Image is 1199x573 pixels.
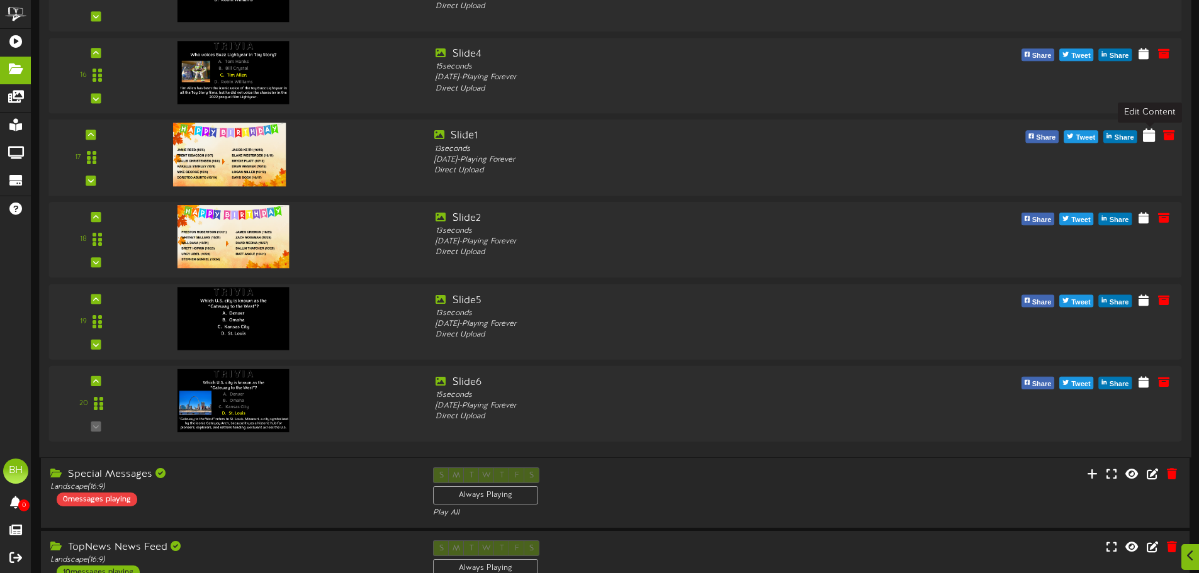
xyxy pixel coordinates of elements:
button: Share [1099,213,1132,225]
button: Share [1022,377,1055,389]
span: Share [1030,295,1054,309]
div: 13 seconds [436,308,889,318]
div: Special Messages [50,467,414,482]
button: Share [1103,130,1137,143]
button: Share [1099,294,1132,307]
div: Slide4 [436,47,889,62]
span: Share [1033,131,1058,145]
div: TopNews News Feed [50,540,414,555]
img: d74ec9f7-134c-4641-a42c-9217b8e32c52.png [177,205,290,268]
span: Tweet [1069,49,1093,63]
img: f0c3f5aa-e9de-460a-9d01-f6721d5e1909.png [177,287,290,350]
div: Direct Upload [436,83,889,94]
span: Share [1107,295,1132,309]
div: [DATE] - Playing Forever [436,72,889,83]
div: Landscape ( 16:9 ) [50,555,414,565]
div: [DATE] - Playing Forever [436,236,889,247]
div: [DATE] - Playing Forever [436,318,889,329]
button: Share [1099,377,1132,389]
span: Tweet [1069,377,1093,391]
div: 13 seconds [436,226,889,236]
div: 20 [79,398,88,409]
div: 19 [80,316,87,327]
button: Share [1022,213,1055,225]
div: Direct Upload [436,329,889,340]
div: Slide1 [434,129,892,143]
span: Tweet [1069,213,1093,227]
button: Tweet [1059,377,1093,389]
button: Tweet [1059,213,1093,225]
div: Direct Upload [436,247,889,258]
img: da9243f1-7773-451b-a018-6eec3e753e0c.png [177,369,290,431]
button: Tweet [1059,48,1093,61]
button: Share [1022,48,1055,61]
div: Landscape ( 16:9 ) [50,482,414,492]
button: Share [1099,48,1132,61]
div: 18 [80,234,87,245]
span: Share [1030,213,1054,227]
span: 0 [18,499,30,511]
img: 90f5a0d8-53dd-4f05-bdc3-a8597447a144.png [177,41,290,104]
div: 17 [75,152,81,163]
div: [DATE] - Playing Forever [436,401,889,411]
span: Tweet [1073,131,1098,145]
button: Tweet [1059,294,1093,307]
div: 15 seconds [436,389,889,400]
button: Tweet [1064,130,1098,143]
span: Share [1107,377,1132,391]
div: [DATE] - Playing Forever [434,154,892,165]
span: Share [1107,213,1132,227]
div: Direct Upload [436,411,889,422]
img: 2bc0333b-ea51-4f49-923f-7f2a00efdb57.png [173,123,286,186]
div: Always Playing [433,486,538,504]
div: Slide6 [436,376,889,390]
span: Share [1030,49,1054,63]
div: 15 seconds [436,62,889,72]
div: Slide5 [436,293,889,308]
span: Tweet [1069,295,1093,309]
div: 0 messages playing [57,492,137,506]
div: Slide2 [436,211,889,226]
span: Share [1107,49,1132,63]
button: Share [1022,294,1055,307]
span: Share [1112,131,1137,145]
button: Share [1025,130,1059,143]
div: 16 [80,70,87,81]
div: BH [3,459,28,484]
div: Direct Upload [434,165,892,176]
div: Play All [433,508,797,518]
div: 13 seconds [434,143,892,154]
div: Direct Upload [436,1,889,12]
span: Share [1030,377,1054,391]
